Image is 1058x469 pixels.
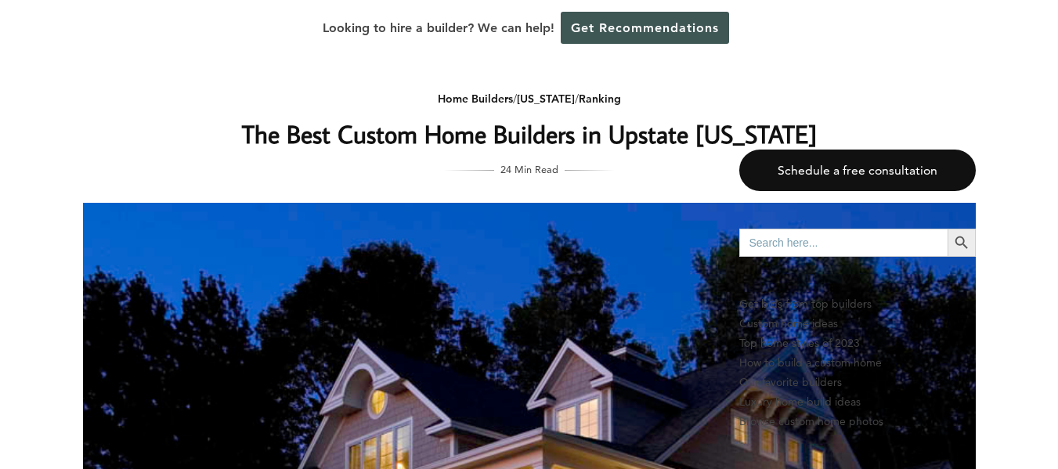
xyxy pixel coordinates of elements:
[500,161,558,178] span: 24 Min Read
[438,92,513,106] a: Home Builders
[517,92,575,106] a: [US_STATE]
[561,12,729,44] a: Get Recommendations
[579,92,621,106] a: Ranking
[217,89,842,109] div: / /
[757,356,1039,450] iframe: Drift Widget Chat Controller
[217,115,842,153] h1: The Best Custom Home Builders in Upstate [US_STATE]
